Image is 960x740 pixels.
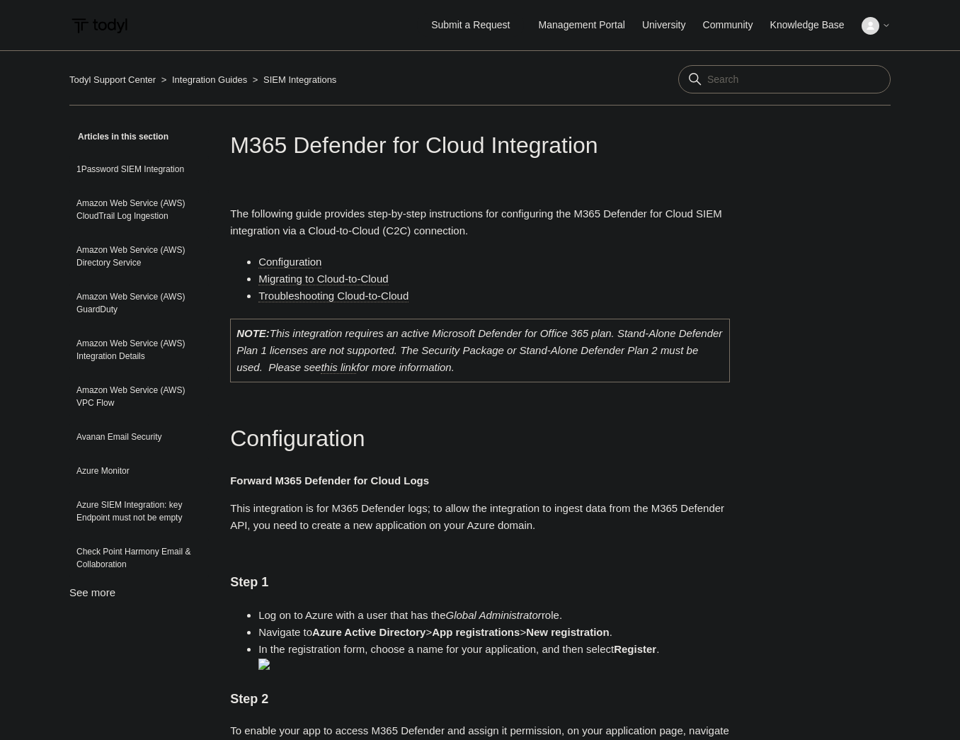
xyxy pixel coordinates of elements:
li: Integration Guides [159,74,250,85]
li: Log on to Azure with a user that has the role. [258,607,730,624]
li: Navigate to > > . [258,624,730,641]
a: Knowledge Base [770,18,859,33]
a: Amazon Web Service (AWS) GuardDuty [69,283,209,323]
li: In the registration form, choose a name for your application, and then select . [258,641,730,675]
strong: New registration [526,626,610,638]
li: SIEM Integrations [250,74,337,85]
li: Todyl Support Center [69,74,159,85]
h1: M365 Defender for Cloud Integration [230,128,730,162]
em: Global Administrator [446,609,542,621]
a: Amazon Web Service (AWS) Integration Details [69,330,209,370]
strong: Forward M365 Defender for Cloud Logs [230,474,429,486]
a: 1Password SIEM Integration [69,156,209,183]
p: This integration is for M365 Defender logs; to allow the integration to ingest data from the M365... [230,500,730,534]
a: Configuration [258,256,321,268]
a: See more [69,586,115,598]
a: Amazon Web Service (AWS) VPC Flow [69,377,209,416]
input: Search [678,65,891,93]
img: 31283637443091 [258,659,270,670]
a: Check Point Harmony Email & Collaboration [69,538,209,578]
a: University [642,18,699,33]
h1: Configuration [230,421,730,457]
img: Todyl Support Center Help Center home page [69,13,130,39]
strong: Register [614,643,656,655]
a: Submit a Request [417,13,524,37]
a: Migrating to Cloud-to-Cloud [258,273,388,285]
strong: NOTE: [236,327,270,339]
h3: Step 2 [230,689,730,710]
a: Amazon Web Service (AWS) Directory Service [69,237,209,276]
span: Articles in this section [69,132,168,142]
h3: Step 1 [230,572,730,593]
strong: App registrations [432,626,520,638]
a: Azure Monitor [69,457,209,484]
strong: Azure Active Directory [312,626,425,638]
a: Community [703,18,767,33]
a: Integration Guides [172,74,247,85]
a: Management Portal [539,18,639,33]
a: Amazon Web Service (AWS) CloudTrail Log Ingestion [69,190,209,229]
em: This integration requires an active Microsoft Defender for Office 365 plan. Stand-Alone Defender ... [236,327,722,373]
p: The following guide provides step-by-step instructions for configuring the M365 Defender for Clou... [230,205,730,239]
a: SIEM Integrations [263,74,336,85]
a: Avanan Email Security [69,423,209,450]
a: Azure SIEM Integration: key Endpoint must not be empty [69,491,209,531]
a: this link [321,361,356,374]
a: Troubleshooting Cloud-to-Cloud [258,290,408,302]
a: Todyl Support Center [69,74,156,85]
